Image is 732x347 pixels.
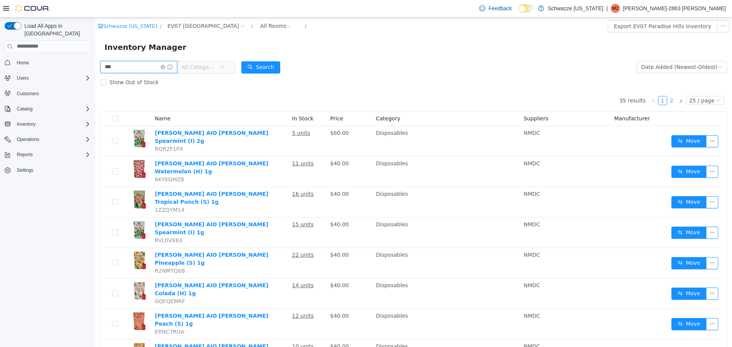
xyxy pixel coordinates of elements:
i: icon: down [621,81,625,86]
img: Cova [15,5,50,12]
i: icon: right [583,81,588,86]
img: EDW AIO Rosin Peach (S) 1g hero shot [34,294,53,313]
span: Load All Apps in [GEOGRAPHIC_DATA] [21,22,91,37]
a: Customers [14,89,42,98]
u: 22 units [197,234,218,240]
button: icon: ellipsis [611,118,623,130]
button: icon: ellipsis [611,240,623,252]
img: EDW AIO Rosin Tropical Punch (S) 1g hero shot [34,173,53,192]
button: icon: ellipsis [611,179,623,191]
a: 1 [563,79,571,87]
li: 35 results [524,78,550,88]
span: NMDC [428,204,445,210]
span: NMDC [428,143,445,149]
span: Operations [14,135,91,144]
span: / [156,6,157,11]
a: 2 [572,79,581,87]
a: [PERSON_NAME] AIO [PERSON_NAME] Peach (S) 1g [59,295,173,309]
button: icon: swapMove [576,118,611,130]
img: EDW AIO Rosin Spearmint (I) 2g hero shot [34,112,53,131]
input: Dark Mode [518,5,534,13]
td: Disposables [278,109,425,139]
span: GQFQEMRF [59,281,90,287]
span: NMDC [428,234,445,240]
td: Disposables [278,230,425,261]
button: icon: ellipsis [611,270,623,282]
button: icon: ellipsis [611,209,623,221]
span: 6KYKGMZ8 [59,159,89,165]
span: $60.00 [235,112,254,118]
li: Next Page [581,78,590,88]
td: Disposables [278,170,425,200]
td: Disposables [278,200,425,230]
u: 15 units [197,204,218,210]
u: 14 units [197,265,218,271]
span: $40.00 [235,295,254,301]
i: icon: left [556,81,560,86]
span: Catalog [14,104,91,114]
p: [PERSON_NAME]-2863 [PERSON_NAME] [623,4,726,13]
span: Home [17,60,29,66]
a: [PERSON_NAME] AIO [PERSON_NAME] Colada (H) 1g [59,265,173,279]
span: RQR2F1PX [59,128,88,134]
i: icon: close-circle [145,6,150,11]
button: icon: ellipsis [622,3,634,15]
p: | [606,4,608,13]
i: icon: shop [3,6,8,11]
span: $40.00 [235,173,254,179]
span: Feedback [488,5,512,12]
span: NMDC [428,295,445,301]
button: icon: ellipsis [611,301,623,313]
span: RVL0VX63 [59,220,87,226]
span: Inventory [14,120,91,129]
button: icon: searchSearch [146,44,185,56]
li: 1 [563,78,572,88]
span: All Categories [86,46,121,53]
span: Manufacturer [519,98,555,104]
button: Catalog [14,104,35,114]
span: Operations [17,136,39,142]
a: [PERSON_NAME] AIO [PERSON_NAME] Orange Guava (S) 1g [59,326,173,340]
a: [PERSON_NAME] AIO [PERSON_NAME] Spearmint (I) 2g [59,112,173,126]
button: Operations [14,135,42,144]
a: Settings [14,166,36,175]
span: Users [14,74,91,83]
span: NMDC [428,112,445,118]
span: ERNC7RUA [59,311,89,317]
button: Home [2,57,94,68]
button: Inventory [14,120,39,129]
img: EDW AIO Rosin Orange Guava (S) 1g hero shot [34,325,53,344]
span: / [65,6,66,11]
button: icon: swapMove [576,209,611,221]
button: Catalog [2,104,94,114]
button: icon: swapMove [576,270,611,282]
i: icon: close-circle [191,6,196,11]
button: icon: swapMove [576,179,611,191]
span: $40.00 [235,265,254,271]
button: Users [2,73,94,83]
i: icon: close-circle [65,47,70,52]
button: icon: swapMove [576,240,611,252]
span: Name [59,98,75,104]
td: Disposables [278,291,425,322]
button: Reports [2,149,94,160]
u: 12 units [197,295,218,301]
span: Inventory Manager [9,24,96,36]
div: All Rooms [165,3,191,14]
span: R2NMYQ6B [59,250,90,256]
img: EDW AIO Rosin Pina Colada (H) 1g hero shot [34,264,53,283]
a: Feedback [476,1,515,16]
u: 11 units [197,143,218,149]
span: Catalog [17,106,32,112]
span: Inventory [17,121,35,127]
span: Price [235,98,248,104]
span: Users [17,75,29,81]
span: Reports [14,150,91,159]
span: / [209,6,211,11]
span: NMDC [428,265,445,271]
a: [PERSON_NAME] AIO [PERSON_NAME] Pineapple (S) 1g [59,234,173,248]
img: EDW AIO Rosin Watermelon (H) 1g hero shot [34,142,53,161]
button: Settings [2,165,94,176]
i: icon: down [125,47,129,53]
span: $40.00 [235,234,254,240]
